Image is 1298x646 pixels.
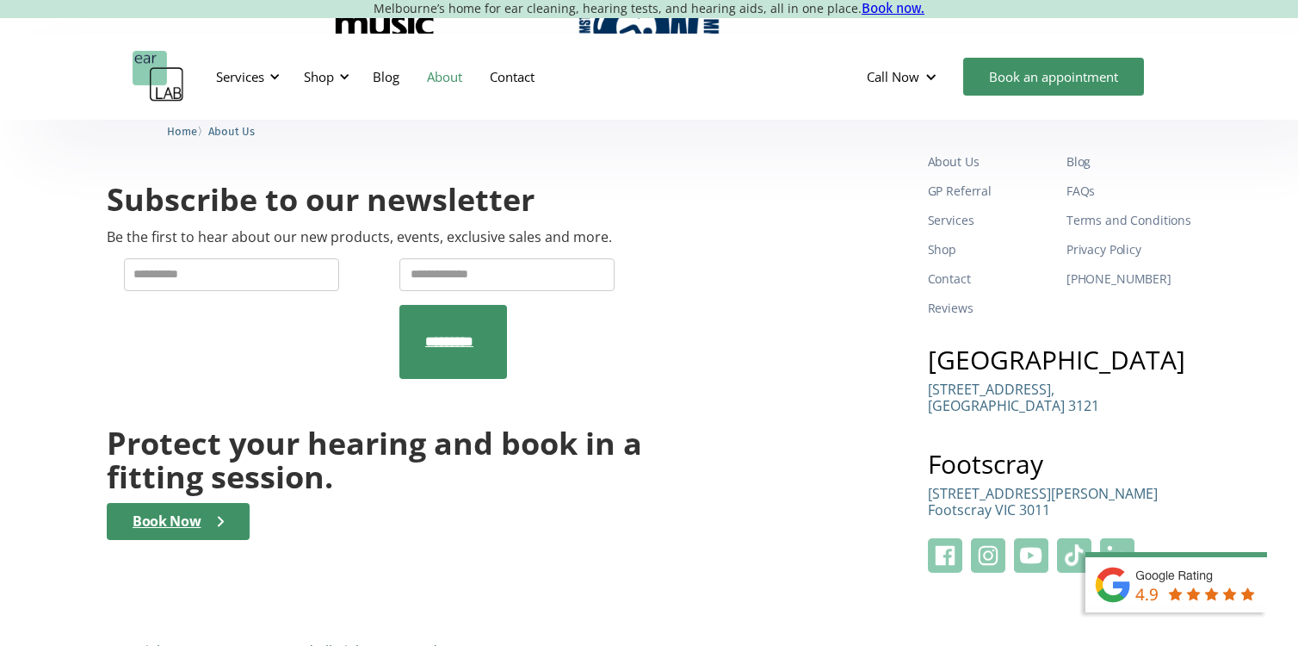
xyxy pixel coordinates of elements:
p: [STREET_ADDRESS], [GEOGRAPHIC_DATA] 3121 [928,382,1099,414]
div: Shop [304,68,334,85]
a: Terms and Conditions [1066,206,1191,235]
a: Privacy Policy [1066,235,1191,264]
a: home [133,51,184,102]
a: Contact [476,52,548,102]
img: Facebook Logo [928,538,962,573]
a: Shop [928,235,1053,264]
div: Call Now [853,51,955,102]
a: Services [928,206,1053,235]
a: Book an appointment [963,58,1144,96]
h2: Subscribe to our newsletter [107,180,535,221]
p: [STREET_ADDRESS][PERSON_NAME] Footscray VIC 3011 [928,486,1158,519]
a: Book Now [107,503,250,540]
iframe: reCAPTCHA [124,305,386,372]
h3: Footscray [928,451,1191,477]
a: Contact [928,264,1053,294]
img: Instagram Logo [971,538,1005,573]
a: GP Referral [928,177,1053,206]
div: Services [216,68,264,85]
a: Blog [359,52,413,102]
a: Reviews [928,294,1053,323]
a: About [413,52,476,102]
h3: [GEOGRAPHIC_DATA] [928,347,1191,373]
div: Shop [294,51,355,102]
a: About Us [208,122,255,139]
a: Home [167,122,197,139]
span: Home [167,125,197,138]
a: [STREET_ADDRESS][PERSON_NAME]Footscray VIC 3011 [928,486,1158,531]
form: Newsletter Form [107,258,642,379]
div: Call Now [867,68,919,85]
a: FAQs [1066,177,1191,206]
p: Be the first to hear about our new products, events, exclusive sales and more. [107,229,612,245]
li: 〉 [167,122,208,140]
div: Book Now [133,513,201,530]
img: Linkeidn Logo [1100,538,1134,573]
a: [STREET_ADDRESS],[GEOGRAPHIC_DATA] 3121 [928,382,1099,427]
a: Blog [1066,147,1191,177]
h2: Protect your hearing and book in a fitting session. [107,426,642,494]
div: Services [206,51,285,102]
a: [PHONE_NUMBER] [1066,264,1191,294]
span: About Us [208,125,255,138]
a: About Us [928,147,1053,177]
